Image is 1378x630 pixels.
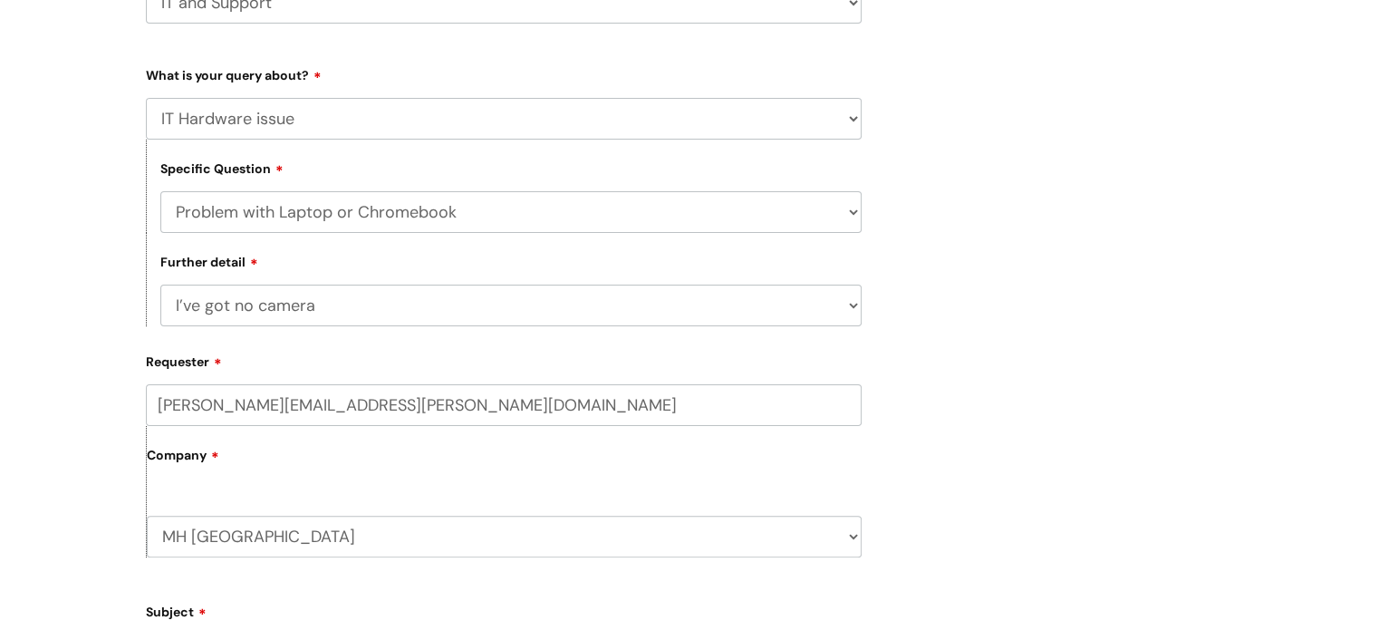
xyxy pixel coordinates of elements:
label: Company [147,441,862,482]
label: Subject [146,598,862,620]
label: Further detail [160,252,258,270]
label: What is your query about? [146,62,862,83]
input: Email [146,384,862,426]
label: Requester [146,348,862,370]
label: Specific Question [160,159,284,177]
